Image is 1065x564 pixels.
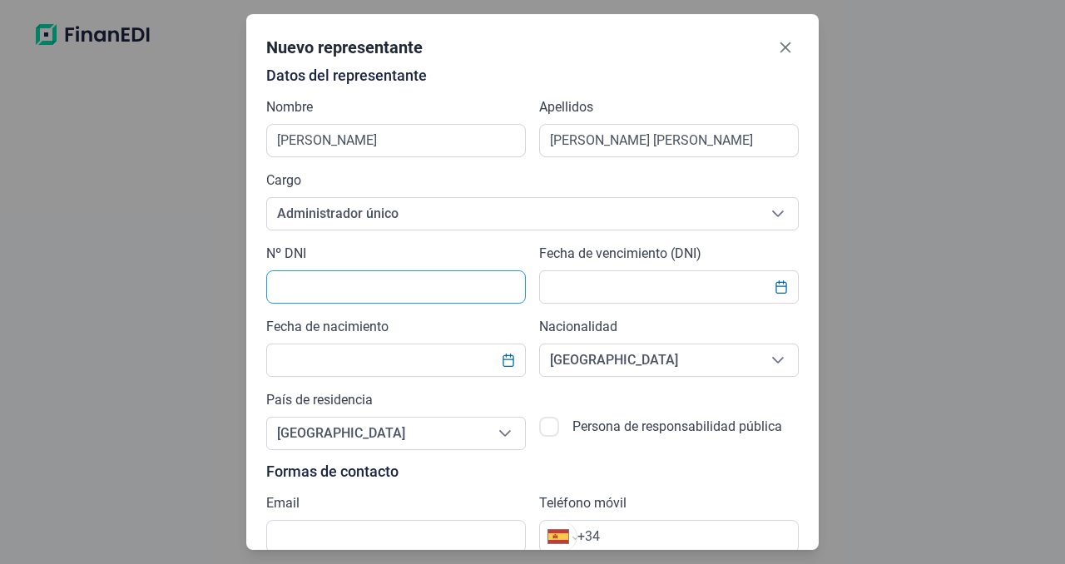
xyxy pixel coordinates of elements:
button: Close [772,34,799,61]
label: Nombre [266,97,313,117]
label: Cargo [266,171,301,190]
label: País de residencia [266,390,373,410]
button: Choose Date [765,272,797,302]
button: Choose Date [493,345,524,375]
p: Datos del representante [266,67,799,84]
div: Seleccione una opción [758,198,798,230]
label: Fecha de nacimiento [266,317,389,337]
span: [GEOGRAPHIC_DATA] [267,418,485,449]
label: Persona de responsabilidad pública [572,417,782,450]
div: Nuevo representante [266,36,423,59]
label: Nacionalidad [539,317,617,337]
span: [GEOGRAPHIC_DATA] [540,344,758,376]
p: Formas de contacto [266,463,799,480]
label: Fecha de vencimiento (DNI) [539,244,701,264]
label: Apellidos [539,97,593,117]
label: Email [266,493,300,513]
label: Teléfono móvil [539,493,627,513]
span: Administrador único [267,198,758,230]
label: Nº DNI [266,244,306,264]
div: Seleccione una opción [758,344,798,376]
div: Seleccione una opción [485,418,525,449]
